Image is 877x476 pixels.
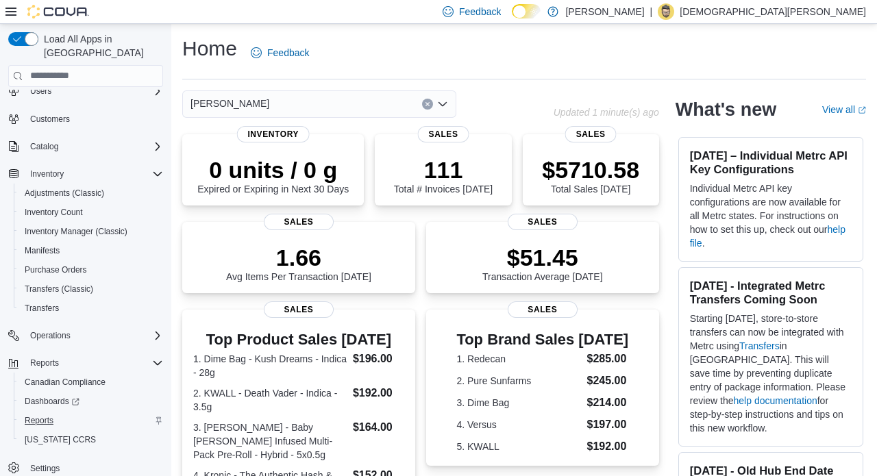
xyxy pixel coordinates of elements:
h1: Home [182,35,237,62]
dt: 2. KWALL - Death Vader - Indica - 3.5g [193,386,347,414]
span: Operations [30,330,71,341]
h3: Top Product Sales [DATE] [193,331,404,348]
span: Load All Apps in [GEOGRAPHIC_DATA] [38,32,163,60]
span: Sales [508,301,578,318]
p: 111 [394,156,493,184]
p: Starting [DATE], store-to-store transfers can now be integrated with Metrc using in [GEOGRAPHIC_D... [690,312,852,435]
span: Inventory [25,166,163,182]
dd: $192.00 [353,385,404,401]
span: Transfers [19,300,163,316]
p: | [650,3,653,20]
button: Clear input [422,99,433,110]
dt: 3. Dime Bag [456,396,581,410]
button: Inventory [3,164,169,184]
span: Canadian Compliance [19,374,163,390]
div: Expired or Expiring in Next 30 Days [197,156,349,195]
dd: $214.00 [586,394,628,411]
a: Inventory Count [19,204,88,221]
dd: $285.00 [586,351,628,367]
h3: [DATE] - Integrated Metrc Transfers Coming Soon [690,279,852,306]
span: Purchase Orders [25,264,87,275]
span: Inventory [236,126,310,142]
span: Adjustments (Classic) [19,185,163,201]
button: Transfers (Classic) [14,279,169,299]
a: Reports [19,412,59,429]
span: Dashboards [19,393,163,410]
h3: Top Brand Sales [DATE] [456,331,628,348]
a: Transfers [739,340,780,351]
span: Feedback [459,5,501,18]
p: Updated 1 minute(s) ago [554,107,659,118]
p: [DEMOGRAPHIC_DATA][PERSON_NAME] [680,3,866,20]
div: Christian Brown [658,3,674,20]
span: Transfers (Classic) [19,281,163,297]
button: Adjustments (Classic) [14,184,169,203]
dd: $197.00 [586,416,628,433]
button: Open list of options [437,99,448,110]
span: Sales [508,214,578,230]
dd: $196.00 [353,351,404,367]
span: Users [25,83,163,99]
span: Canadian Compliance [25,377,106,388]
span: Inventory Manager (Classic) [25,226,127,237]
a: Purchase Orders [19,262,92,278]
h2: What's new [676,99,776,121]
button: [US_STATE] CCRS [14,430,169,449]
span: Adjustments (Classic) [25,188,104,199]
button: Inventory [25,166,69,182]
span: Manifests [19,242,163,259]
div: Transaction Average [DATE] [482,244,603,282]
span: [PERSON_NAME] [190,95,269,112]
button: Reports [3,353,169,373]
span: Customers [25,110,163,127]
span: Catalog [25,138,163,155]
a: help file [690,224,845,249]
dt: 5. KWALL [456,440,581,453]
button: Users [25,83,57,99]
span: Dashboards [25,396,79,407]
button: Catalog [25,138,64,155]
p: $51.45 [482,244,603,271]
span: Sales [264,214,334,230]
span: Manifests [25,245,60,256]
span: Sales [264,301,334,318]
button: Manifests [14,241,169,260]
span: Feedback [267,46,309,60]
a: Customers [25,111,75,127]
button: Transfers [14,299,169,318]
a: Transfers (Classic) [19,281,99,297]
h3: [DATE] – Individual Metrc API Key Configurations [690,149,852,176]
span: Purchase Orders [19,262,163,278]
p: 0 units / 0 g [197,156,349,184]
button: Customers [3,109,169,129]
span: Users [30,86,51,97]
span: Operations [25,327,163,344]
p: 1.66 [226,244,371,271]
a: [US_STATE] CCRS [19,431,101,448]
span: Inventory Count [19,204,163,221]
div: Total # Invoices [DATE] [394,156,493,195]
a: Manifests [19,242,65,259]
span: Transfers (Classic) [25,284,93,295]
button: Reports [14,411,169,430]
a: help documentation [734,395,817,406]
input: Dark Mode [512,4,541,18]
p: Individual Metrc API key configurations are now available for all Metrc states. For instructions ... [690,181,852,250]
div: Total Sales [DATE] [542,156,639,195]
button: Operations [3,326,169,345]
dt: 2. Pure Sunfarms [456,374,581,388]
button: Operations [25,327,76,344]
dd: $164.00 [353,419,404,436]
button: Reports [25,355,64,371]
p: $5710.58 [542,156,639,184]
span: Settings [25,459,163,476]
svg: External link [858,106,866,114]
span: Inventory Manager (Classic) [19,223,163,240]
button: Purchase Orders [14,260,169,279]
dt: 3. [PERSON_NAME] - Baby [PERSON_NAME] Infused Multi-Pack Pre-Roll - Hybrid - 5x0.5g [193,421,347,462]
span: Settings [30,463,60,474]
a: Adjustments (Classic) [19,185,110,201]
span: Inventory Count [25,207,83,218]
span: Sales [418,126,469,142]
span: Reports [25,355,163,371]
